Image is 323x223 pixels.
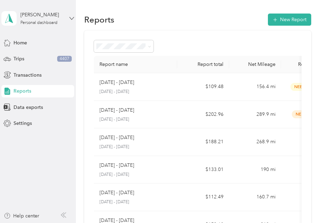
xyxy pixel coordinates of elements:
p: [DATE] - [DATE] [99,199,172,205]
p: [DATE] - [DATE] [99,134,134,141]
div: Personal dashboard [20,21,58,25]
td: 160.7 mi [229,183,281,211]
th: Net Mileage [229,56,281,73]
p: [DATE] - [DATE] [99,172,172,178]
td: $188.21 [177,128,229,156]
td: $112.49 [177,183,229,211]
td: 190 mi [229,156,281,184]
td: 156.4 mi [229,73,281,101]
p: [DATE] - [DATE] [99,106,134,114]
p: [DATE] - [DATE] [99,79,134,86]
td: $202.96 [177,101,229,129]
span: Settings [14,120,32,127]
th: Report name [94,56,177,73]
p: [DATE] - [DATE] [99,89,172,95]
span: Transactions [14,71,42,79]
span: Home [14,39,27,46]
p: [DATE] - [DATE] [99,117,172,123]
h1: Reports [84,16,114,23]
div: [PERSON_NAME] [20,11,64,18]
span: Reports [14,87,31,95]
p: [DATE] - [DATE] [99,144,172,150]
button: Help center [4,212,39,220]
td: $133.01 [177,156,229,184]
iframe: Everlance-gr Chat Button Frame [284,184,323,223]
td: 268.9 mi [229,128,281,156]
span: 4407 [57,56,72,62]
span: Trips [14,55,24,62]
td: $109.48 [177,73,229,101]
span: Data exports [14,104,43,111]
button: New Report [268,14,311,26]
th: Report total [177,56,229,73]
td: 289.9 mi [229,101,281,129]
p: [DATE] - [DATE] [99,189,134,197]
p: [DATE] - [DATE] [99,162,134,169]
